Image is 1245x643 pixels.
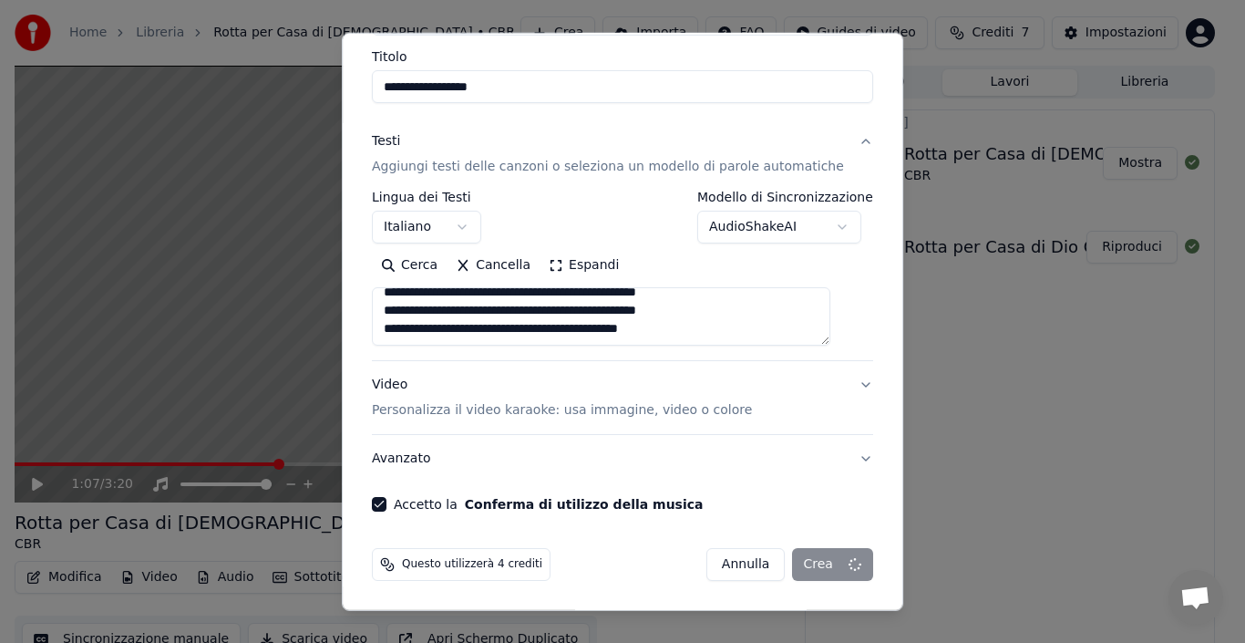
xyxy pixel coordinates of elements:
label: Modello di Sincronizzazione [697,191,873,203]
div: Video [372,376,752,420]
button: Annulla [706,548,786,581]
button: Cerca [372,251,447,280]
label: Accetto la [394,498,703,511]
p: Personalizza il video karaoke: usa immagine, video o colore [372,401,752,420]
button: VideoPersonalizza il video karaoke: usa immagine, video o colore [372,361,873,434]
label: Titolo [372,50,873,63]
button: Accetto la [465,498,704,511]
button: Cancella [447,251,540,280]
span: Questo utilizzerà 4 crediti [402,557,542,572]
button: Espandi [540,251,628,280]
div: TestiAggiungi testi delle canzoni o seleziona un modello di parole automatiche [372,191,873,360]
div: Testi [372,132,400,150]
p: Aggiungi testi delle canzoni o seleziona un modello di parole automatiche [372,158,844,176]
button: Avanzato [372,435,873,482]
button: TestiAggiungi testi delle canzoni o seleziona un modello di parole automatiche [372,118,873,191]
label: Lingua dei Testi [372,191,481,203]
